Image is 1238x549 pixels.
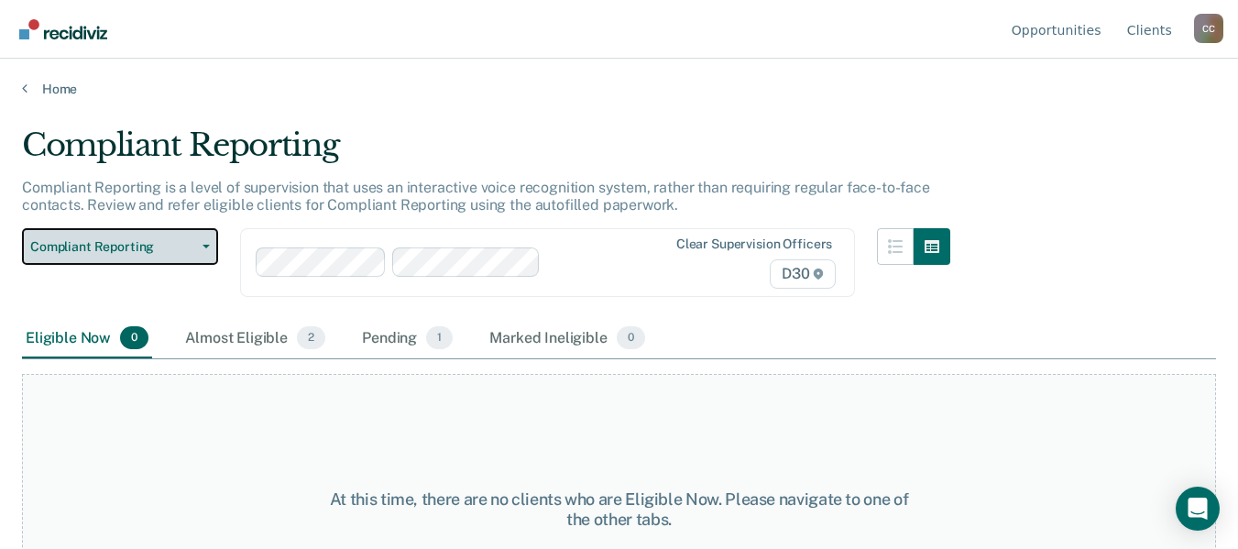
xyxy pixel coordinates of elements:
[22,319,152,359] div: Eligible Now0
[617,326,645,350] span: 0
[486,319,649,359] div: Marked Ineligible0
[22,81,1216,97] a: Home
[297,326,325,350] span: 2
[181,319,329,359] div: Almost Eligible2
[22,126,950,179] div: Compliant Reporting
[426,326,453,350] span: 1
[358,319,456,359] div: Pending1
[321,489,917,529] div: At this time, there are no clients who are Eligible Now. Please navigate to one of the other tabs.
[1194,14,1223,43] div: C C
[1176,487,1220,531] div: Open Intercom Messenger
[22,179,930,214] p: Compliant Reporting is a level of supervision that uses an interactive voice recognition system, ...
[1194,14,1223,43] button: Profile dropdown button
[120,326,148,350] span: 0
[30,239,195,255] span: Compliant Reporting
[770,259,836,289] span: D30
[676,236,832,252] div: Clear supervision officers
[19,19,107,39] img: Recidiviz
[22,228,218,265] button: Compliant Reporting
